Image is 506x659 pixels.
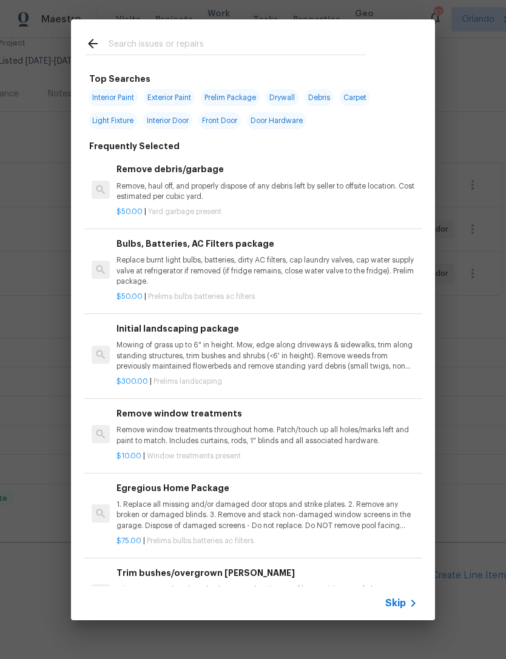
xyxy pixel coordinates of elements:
p: | [116,536,417,546]
p: | [116,376,417,387]
span: Window treatments present [147,452,241,460]
p: Remove, haul off, and properly dispose of any debris left by seller to offsite location. Cost est... [116,181,417,202]
span: Drywall [266,89,299,106]
span: $50.00 [116,293,143,300]
span: Debris [305,89,334,106]
h6: Bulbs, Batteries, AC Filters package [116,237,417,250]
span: $75.00 [116,537,141,544]
h6: Top Searches [89,72,150,85]
span: Light Fixture [89,112,137,129]
span: Prelims bulbs batteries ac filters [147,537,254,544]
span: $10.00 [116,452,141,460]
span: Interior Door [143,112,192,129]
p: Trim overgrown hegdes & bushes around perimeter of home giving 12" of clearance. Properly dispose... [116,584,417,605]
h6: Initial landscaping package [116,322,417,335]
span: Carpet [340,89,370,106]
span: $300.00 [116,378,148,385]
span: Front Door [198,112,241,129]
h6: Frequently Selected [89,139,180,153]
input: Search issues or repairs [109,36,366,55]
p: Mowing of grass up to 6" in height. Mow, edge along driveways & sidewalks, trim along standing st... [116,340,417,371]
span: Skip [385,597,406,609]
span: Exterior Paint [144,89,195,106]
span: Yard garbage present [148,208,221,215]
span: Interior Paint [89,89,138,106]
h6: Trim bushes/overgrown [PERSON_NAME] [116,566,417,580]
span: Prelim Package [201,89,260,106]
span: $50.00 [116,208,143,215]
p: Replace burnt light bulbs, batteries, dirty AC filters, cap laundry valves, cap water supply valv... [116,255,417,286]
p: 1. Replace all missing and/or damaged door stops and strike plates. 2. Remove any broken or damag... [116,500,417,530]
p: | [116,207,417,217]
p: | [116,292,417,302]
p: | [116,451,417,461]
span: Prelims bulbs batteries ac filters [148,293,255,300]
h6: Egregious Home Package [116,481,417,495]
h6: Remove window treatments [116,407,417,420]
span: Prelims landscaping [153,378,222,385]
p: Remove window treatments throughout home. Patch/touch up all holes/marks left and paint to match.... [116,425,417,446]
h6: Remove debris/garbage [116,162,417,176]
span: Door Hardware [247,112,306,129]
